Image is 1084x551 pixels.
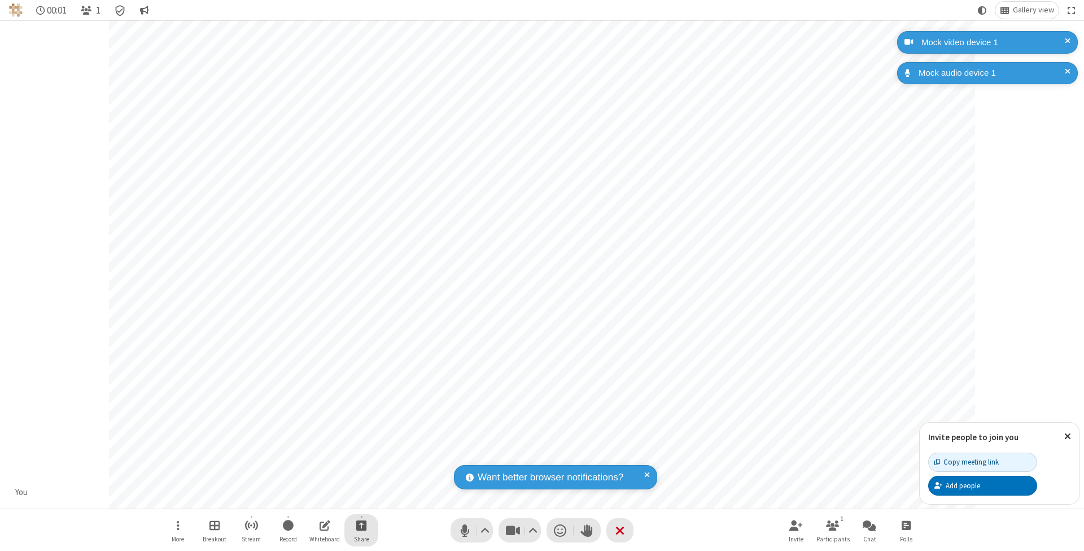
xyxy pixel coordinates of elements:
button: Raise hand [574,518,601,543]
button: Mute (⌘+Shift+A) [451,518,493,543]
span: Breakout [203,536,226,543]
span: Polls [900,536,912,543]
button: Copy meeting link [928,453,1037,472]
button: Manage Breakout Rooms [198,514,231,546]
div: Copy meeting link [934,457,999,467]
span: Participants [816,536,850,543]
div: 1 [837,514,847,524]
button: Open chat [853,514,886,546]
button: Start streaming [234,514,268,546]
button: Using system theme [973,2,991,19]
button: Conversation [135,2,153,19]
button: Add people [928,476,1037,495]
button: Open participant list [816,514,850,546]
button: End or leave meeting [606,518,633,543]
button: Audio settings [478,518,493,543]
span: 1 [96,5,100,16]
span: Whiteboard [309,536,340,543]
button: Open participant list [76,2,105,19]
button: Start sharing [344,514,378,546]
button: Invite participants (⌘+Shift+I) [779,514,813,546]
button: Fullscreen [1063,2,1080,19]
button: Open shared whiteboard [308,514,342,546]
div: You [11,486,32,499]
div: Mock video device 1 [917,36,1069,49]
button: Open poll [889,514,923,546]
span: 00:01 [47,5,67,16]
button: Video setting [526,518,541,543]
div: Mock audio device 1 [915,67,1069,80]
span: Record [279,536,297,543]
button: Start recording [271,514,305,546]
div: Timer [32,2,72,19]
span: More [172,536,184,543]
span: Invite [789,536,803,543]
span: Gallery view [1013,6,1054,15]
button: Send a reaction [547,518,574,543]
button: Change layout [995,2,1059,19]
img: QA Selenium DO NOT DELETE OR CHANGE [9,3,23,17]
span: Share [354,536,369,543]
button: Stop video (⌘+Shift+V) [499,518,541,543]
span: Chat [863,536,876,543]
span: Want better browser notifications? [478,470,623,485]
label: Invite people to join you [928,432,1019,442]
div: Meeting details Encryption enabled [110,2,131,19]
span: Stream [242,536,261,543]
button: Close popover [1056,423,1079,450]
button: Open menu [161,514,195,546]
